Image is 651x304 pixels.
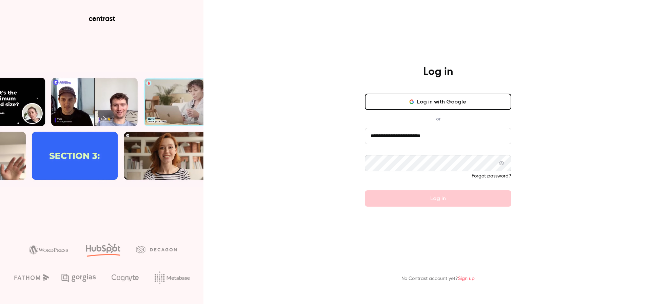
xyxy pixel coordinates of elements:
img: decagon [136,246,177,253]
p: No Contrast account yet? [401,275,475,282]
a: Sign up [458,276,475,281]
a: Forgot password? [472,174,511,178]
button: Log in with Google [365,94,511,110]
span: or [433,115,444,122]
h4: Log in [423,65,453,79]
